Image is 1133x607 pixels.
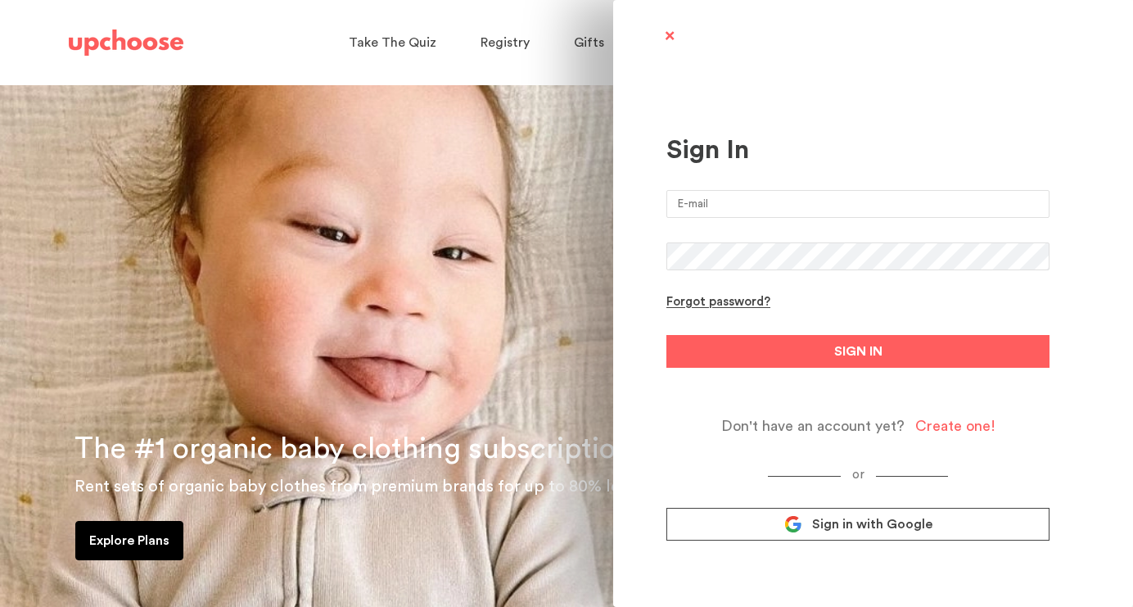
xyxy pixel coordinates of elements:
[666,295,770,310] div: Forgot password?
[834,342,882,361] span: SIGN IN
[841,469,876,481] span: or
[721,417,905,436] span: Don't have an account yet?
[915,417,995,436] div: Create one!
[666,190,1049,218] input: E-mail
[812,516,932,532] span: Sign in with Google
[666,508,1049,541] a: Sign in with Google
[666,335,1049,368] button: SIGN IN
[666,134,1049,165] div: Sign In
